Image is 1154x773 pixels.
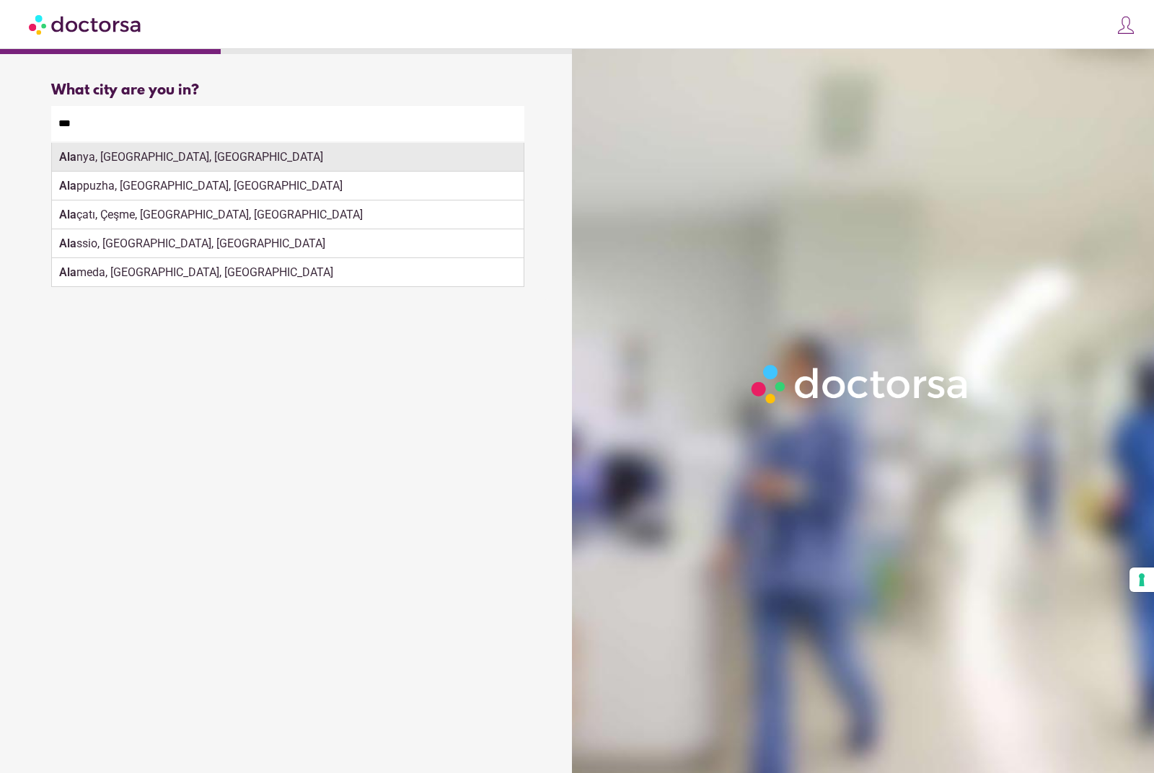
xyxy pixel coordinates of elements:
[51,141,524,173] div: Make sure the city you pick is where you need assistance.
[59,150,76,164] strong: Ala
[59,208,76,221] strong: Ala
[29,8,143,40] img: Doctorsa.com
[52,258,524,287] div: meda, [GEOGRAPHIC_DATA], [GEOGRAPHIC_DATA]
[59,237,76,250] strong: Ala
[745,358,976,410] img: Logo-Doctorsa-trans-White-partial-flat.png
[1116,15,1136,35] img: icons8-customer-100.png
[52,200,524,229] div: çatı, Çeşme, [GEOGRAPHIC_DATA], [GEOGRAPHIC_DATA]
[1129,567,1154,592] button: Your consent preferences for tracking technologies
[52,143,524,172] div: nya, [GEOGRAPHIC_DATA], [GEOGRAPHIC_DATA]
[59,179,76,193] strong: Ala
[59,265,76,279] strong: Ala
[52,229,524,258] div: ssio, [GEOGRAPHIC_DATA], [GEOGRAPHIC_DATA]
[51,82,524,99] div: What city are you in?
[52,172,524,200] div: ppuzha, [GEOGRAPHIC_DATA], [GEOGRAPHIC_DATA]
